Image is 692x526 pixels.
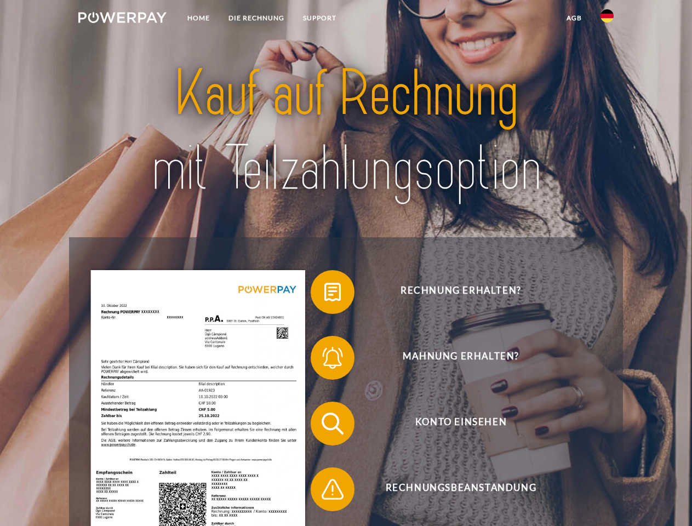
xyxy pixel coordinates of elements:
img: qb_bill.svg [319,278,346,306]
img: qb_warning.svg [319,476,346,503]
img: logo-powerpay-white.svg [78,12,167,23]
img: title-powerpay_de.svg [105,53,587,210]
span: Mahnung erhalten? [327,336,595,380]
a: Home [178,8,219,28]
span: Rechnungsbeanstandung [327,467,595,511]
img: qb_search.svg [319,410,346,437]
img: de [601,9,614,22]
button: Rechnung erhalten? [311,270,596,314]
a: DIE RECHNUNG [219,8,294,28]
button: Mahnung erhalten? [311,336,596,380]
a: agb [557,8,591,28]
img: qb_bell.svg [319,344,346,371]
span: Konto einsehen [327,402,595,445]
span: Rechnung erhalten? [327,270,595,314]
a: SUPPORT [294,8,346,28]
button: Konto einsehen [311,402,596,445]
button: Rechnungsbeanstandung [311,467,596,511]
